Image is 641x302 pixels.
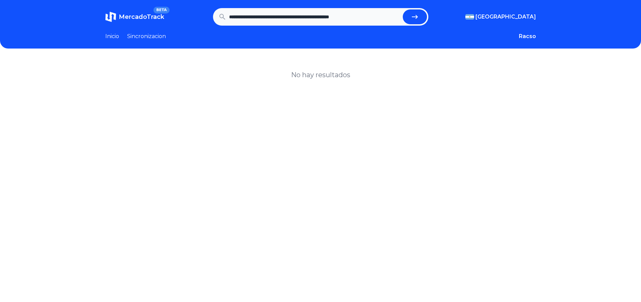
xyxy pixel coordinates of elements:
[105,32,119,40] a: Inicio
[127,32,166,40] a: Sincronizacion
[105,11,116,22] img: MercadoTrack
[465,14,474,20] img: Argentina
[119,13,164,21] span: MercadoTrack
[475,13,536,21] span: [GEOGRAPHIC_DATA]
[465,13,536,21] button: [GEOGRAPHIC_DATA]
[291,70,350,80] h1: No hay resultados
[519,32,536,40] button: Racso
[153,7,169,13] span: BETA
[105,11,164,22] a: MercadoTrackBETA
